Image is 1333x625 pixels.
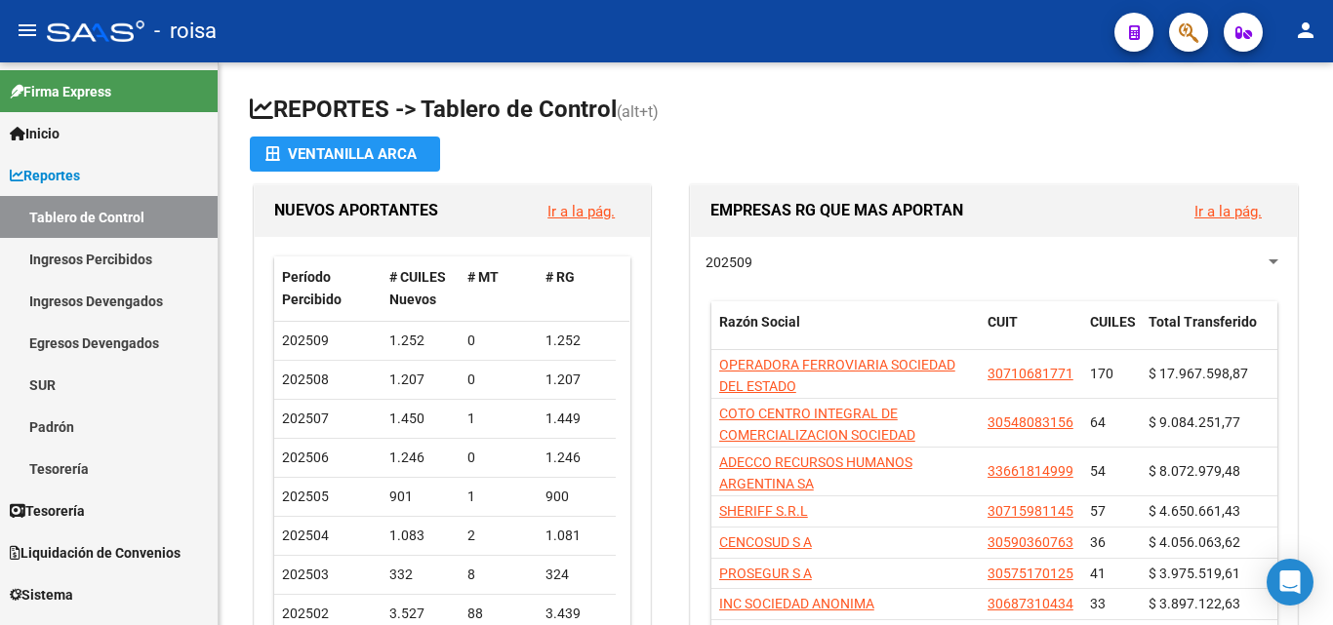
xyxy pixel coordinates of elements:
[467,564,530,586] div: 8
[545,269,575,285] span: # RG
[988,534,1073,550] span: 30590360763
[389,564,452,586] div: 332
[467,447,530,469] div: 0
[250,137,440,172] button: Ventanilla ARCA
[274,201,438,219] span: NUEVOS APORTANTES
[1090,503,1106,519] span: 57
[617,102,659,121] span: (alt+t)
[10,81,111,102] span: Firma Express
[532,193,630,229] button: Ir a la pág.
[282,527,329,543] span: 202504
[988,566,1073,581] span: 30575170125
[1149,503,1240,519] span: $ 4.650.661,43
[467,269,499,285] span: # MT
[1149,566,1240,581] span: $ 3.975.519,61
[10,584,73,605] span: Sistema
[382,256,460,321] datatable-header-cell: # CUILES Nuevos
[719,503,808,519] span: SHERIFF S.R.L
[706,254,752,270] span: 202509
[389,330,452,352] div: 1.252
[545,408,608,430] div: 1.449
[389,525,452,547] div: 1.083
[282,371,329,387] span: 202508
[719,406,915,466] span: COTO CENTRO INTEGRAL DE COMERCIALIZACION SOCIEDAD ANONIMA
[467,369,530,391] div: 0
[154,10,217,53] span: - roisa
[538,256,616,321] datatable-header-cell: # RG
[10,123,60,144] span: Inicio
[719,566,812,581] span: PROSEGUR S A
[1082,301,1141,366] datatable-header-cell: CUILES
[10,500,85,522] span: Tesorería
[1090,414,1106,430] span: 64
[988,366,1073,381] span: 30710681771
[1149,596,1240,611] span: $ 3.897.122,63
[467,330,530,352] div: 0
[1149,534,1240,550] span: $ 4.056.063,62
[545,447,608,469] div: 1.246
[282,410,329,426] span: 202507
[1090,314,1136,330] span: CUILES
[1090,534,1106,550] span: 36
[467,408,530,430] div: 1
[719,596,874,611] span: INC SOCIEDAD ANONIMA
[1149,366,1248,381] span: $ 17.967.598,87
[274,256,382,321] datatable-header-cell: Período Percibido
[16,19,39,42] mat-icon: menu
[1090,463,1106,479] span: 54
[1294,19,1317,42] mat-icon: person
[282,488,329,504] span: 202505
[282,566,329,582] span: 202503
[10,165,80,186] span: Reportes
[282,605,329,621] span: 202502
[389,269,446,307] span: # CUILES Nuevos
[282,332,329,348] span: 202509
[389,408,452,430] div: 1.450
[1179,193,1277,229] button: Ir a la pág.
[988,314,1018,330] span: CUIT
[265,137,424,172] div: Ventanilla ARCA
[988,463,1073,479] span: 33661814999
[988,596,1073,611] span: 30687310434
[460,256,538,321] datatable-header-cell: # MT
[1149,314,1257,330] span: Total Transferido
[1141,301,1277,366] datatable-header-cell: Total Transferido
[545,603,608,625] div: 3.439
[389,447,452,469] div: 1.246
[545,330,608,352] div: 1.252
[282,449,329,465] span: 202506
[980,301,1082,366] datatable-header-cell: CUIT
[545,564,608,586] div: 324
[988,414,1073,430] span: 30548083156
[10,542,181,564] span: Liquidación de Convenios
[282,269,342,307] span: Período Percibido
[545,525,608,547] div: 1.081
[250,94,1302,128] h1: REPORTES -> Tablero de Control
[1149,463,1240,479] span: $ 8.072.979,48
[1194,203,1262,220] a: Ir a la pág.
[719,357,955,395] span: OPERADORA FERROVIARIA SOCIEDAD DEL ESTADO
[547,203,615,220] a: Ir a la pág.
[545,486,608,508] div: 900
[389,486,452,508] div: 901
[1149,414,1240,430] span: $ 9.084.251,77
[1090,596,1106,611] span: 33
[467,603,530,625] div: 88
[1090,366,1113,381] span: 170
[719,314,800,330] span: Razón Social
[711,301,980,366] datatable-header-cell: Razón Social
[1267,559,1313,605] div: Open Intercom Messenger
[389,369,452,391] div: 1.207
[545,369,608,391] div: 1.207
[467,525,530,547] div: 2
[710,201,963,219] span: EMPRESAS RG QUE MAS APORTAN
[988,503,1073,519] span: 30715981145
[719,454,912,492] span: ADECCO RECURSOS HUMANOS ARGENTINA SA
[389,603,452,625] div: 3.527
[1090,566,1106,581] span: 41
[467,486,530,508] div: 1
[719,534,812,550] span: CENCOSUD S A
